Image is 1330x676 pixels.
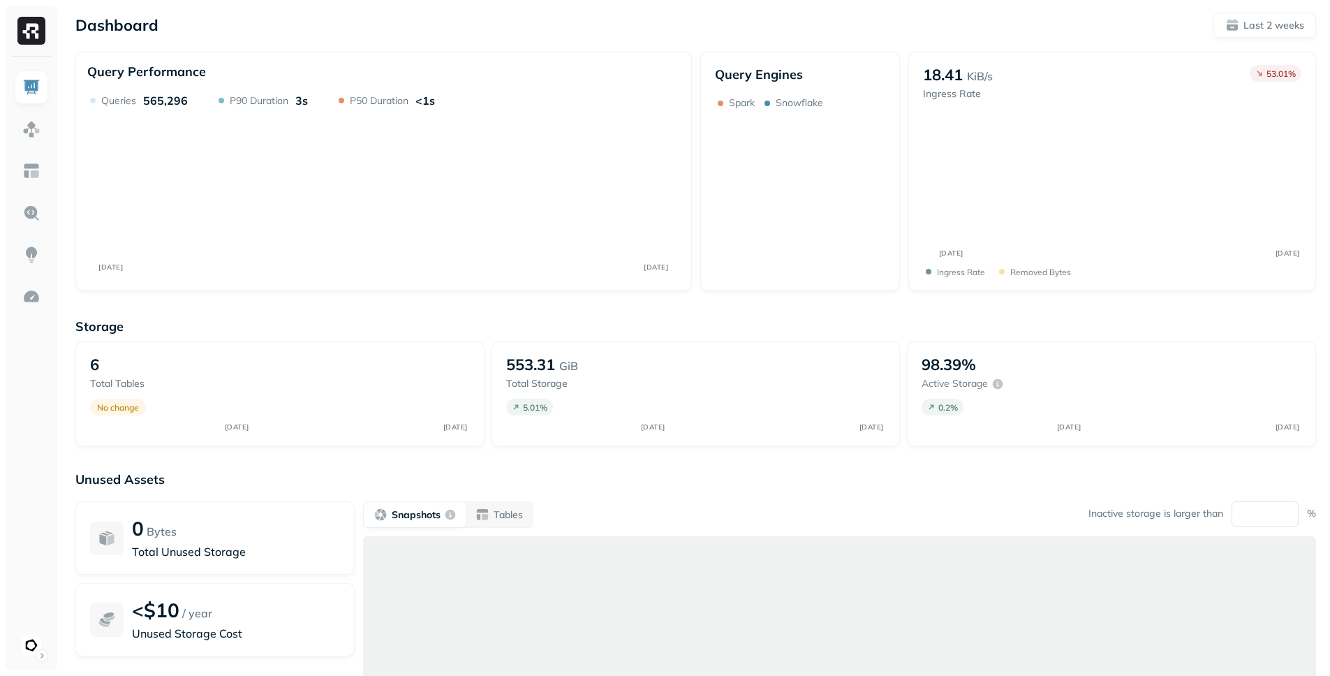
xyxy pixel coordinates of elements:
tspan: [DATE] [1056,422,1081,432]
p: 53.01 % [1266,68,1296,79]
p: <1s [415,94,435,108]
p: 5.01 % [523,402,547,413]
p: Dashboard [75,15,158,35]
p: Bytes [147,523,177,540]
tspan: [DATE] [938,249,963,258]
p: Snapshots [392,508,441,522]
img: Assets [22,120,40,138]
p: 98.39% [922,355,976,374]
p: <$10 [132,598,179,622]
tspan: [DATE] [1275,249,1299,258]
p: 6 [90,355,99,374]
tspan: [DATE] [1275,422,1299,432]
p: Unused Storage Cost [132,625,340,642]
img: Ryft [17,17,45,45]
p: % [1307,507,1316,520]
p: / year [182,605,212,622]
p: 18.41 [923,65,963,84]
tspan: [DATE] [640,422,665,432]
p: Ingress Rate [937,267,985,277]
img: Dashboard [22,78,40,96]
p: KiB/s [967,68,993,84]
img: Asset Explorer [22,162,40,180]
img: Ludeo [22,635,41,655]
tspan: [DATE] [225,422,249,432]
p: Total Unused Storage [132,543,340,560]
p: No change [97,402,139,413]
tspan: [DATE] [644,263,668,271]
button: Last 2 weeks [1213,13,1316,38]
p: Active storage [922,377,988,390]
p: Storage [75,318,1316,335]
p: Spark [729,96,755,110]
img: Query Explorer [22,204,40,222]
p: 553.31 [506,355,555,374]
p: Inactive storage is larger than [1088,507,1223,520]
tspan: [DATE] [98,263,123,271]
p: Query Engines [715,66,885,82]
p: Removed bytes [1010,267,1071,277]
img: Optimization [22,288,40,306]
p: Total storage [506,377,639,390]
p: 3s [295,94,308,108]
p: 0.2 % [938,402,958,413]
p: P90 Duration [230,94,288,108]
p: Queries [101,94,136,108]
tspan: [DATE] [443,422,468,432]
p: 0 [132,516,144,541]
p: Total tables [90,377,223,390]
p: Unused Assets [75,471,1316,487]
img: Insights [22,246,40,264]
p: Query Performance [87,64,206,80]
p: GiB [559,358,578,374]
p: Tables [494,508,523,522]
p: 565,296 [143,94,188,108]
p: Snowflake [776,96,823,110]
p: P50 Duration [350,94,408,108]
p: Last 2 weeks [1243,19,1304,32]
p: Ingress Rate [923,87,993,101]
tspan: [DATE] [859,422,883,432]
